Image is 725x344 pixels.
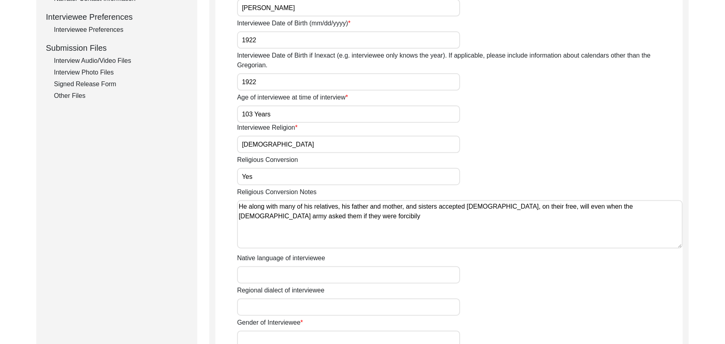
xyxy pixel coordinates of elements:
[46,42,188,54] div: Submission Files
[237,19,351,28] label: Interviewee Date of Birth (mm/dd/yyyy)
[237,93,348,102] label: Age of interviewee at time of interview
[237,187,316,197] label: Religious Conversion Notes
[237,253,325,263] label: Native language of interviewee
[237,155,298,165] label: Religious Conversion
[54,79,188,89] div: Signed Release Form
[237,318,303,327] label: Gender of Interviewee
[54,91,188,101] div: Other Files
[54,68,188,77] div: Interview Photo Files
[46,11,188,23] div: Interviewee Preferences
[54,25,188,35] div: Interviewee Preferences
[237,286,324,295] label: Regional dialect of interviewee
[54,56,188,66] div: Interview Audio/Video Files
[237,123,297,133] label: Interviewee Religion
[237,51,683,70] label: Interviewee Date of Birth if Inexact (e.g. interviewee only knows the year). If applicable, pleas...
